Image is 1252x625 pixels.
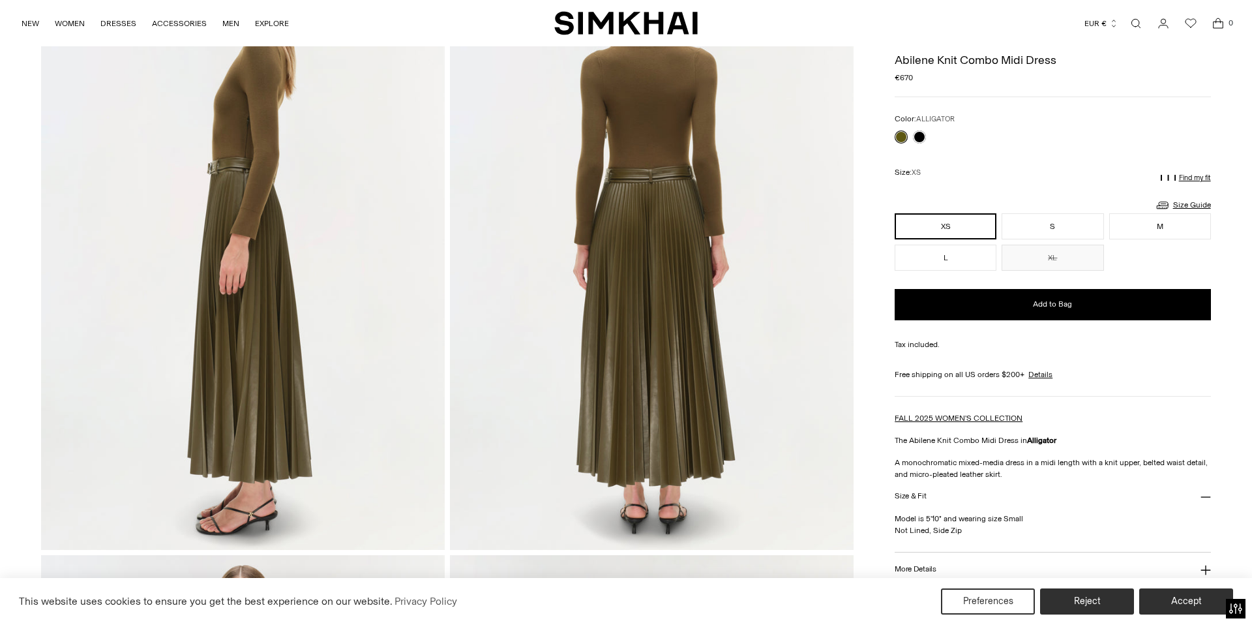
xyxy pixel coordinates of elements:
[1205,10,1231,37] a: Open cart modal
[941,588,1035,615] button: Preferences
[152,9,207,38] a: ACCESSORIES
[1033,299,1072,310] span: Add to Bag
[1225,17,1236,29] span: 0
[895,369,1210,380] div: Free shipping on all US orders $200+
[895,565,936,573] h3: More Details
[895,414,1022,423] a: FALL 2025 WOMEN'S COLLECTION
[100,9,136,38] a: DRESSES
[1002,213,1103,239] button: S
[1139,588,1233,615] button: Accept
[554,10,698,36] a: SIMKHAI
[1028,369,1052,380] a: Details
[1109,213,1211,239] button: M
[393,592,459,611] a: Privacy Policy (opens in a new tab)
[895,245,996,271] button: L
[55,9,85,38] a: WOMEN
[222,9,239,38] a: MEN
[1002,245,1103,271] button: XL
[916,115,955,123] span: ALLIGATOR
[22,9,39,38] a: NEW
[1027,436,1056,445] strong: Alligator
[895,339,1210,350] div: Tax included.
[895,457,1210,480] p: A monochromatic mixed-media dress in a midi length with a knit upper, belted waist detail, and mi...
[895,513,1210,536] p: Model is 5'10" and wearing size Small Not Lined, Side Zip
[895,289,1210,320] button: Add to Bag
[1084,9,1118,38] button: EUR €
[895,213,996,239] button: XS
[1123,10,1149,37] a: Open search modal
[895,434,1210,446] p: The Abilene Knit Combo Midi Dress in
[255,9,289,38] a: EXPLORE
[895,166,921,179] label: Size:
[895,113,955,125] label: Color:
[895,54,1210,66] h1: Abilene Knit Combo Midi Dress
[1150,10,1176,37] a: Go to the account page
[895,72,913,84] span: €670
[1040,588,1134,615] button: Reject
[1178,10,1204,37] a: Wishlist
[1155,197,1211,213] a: Size Guide
[895,553,1210,586] button: More Details
[19,595,393,607] span: This website uses cookies to ensure you get the best experience on our website.
[895,480,1210,513] button: Size & Fit
[912,168,921,177] span: XS
[895,492,926,500] h3: Size & Fit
